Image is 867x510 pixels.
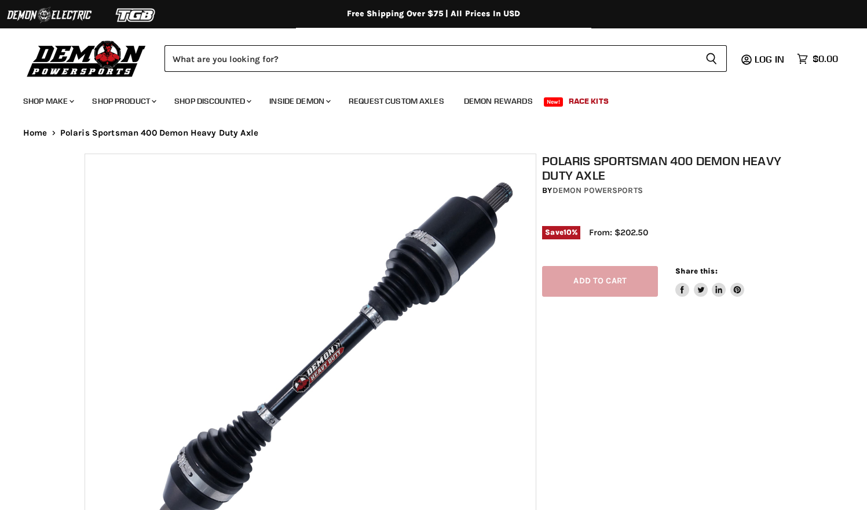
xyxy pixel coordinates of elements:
[553,185,643,195] a: Demon Powersports
[23,38,150,79] img: Demon Powersports
[83,89,163,113] a: Shop Product
[560,89,617,113] a: Race Kits
[14,89,81,113] a: Shop Make
[542,184,788,197] div: by
[675,267,717,275] span: Share this:
[813,53,838,64] span: $0.00
[755,53,784,65] span: Log in
[696,45,727,72] button: Search
[6,4,93,26] img: Demon Electric Logo 2
[166,89,258,113] a: Shop Discounted
[542,226,580,239] span: Save %
[340,89,453,113] a: Request Custom Axles
[542,154,788,183] h1: Polaris Sportsman 400 Demon Heavy Duty Axle
[675,266,744,297] aside: Share this:
[164,45,696,72] input: Search
[455,89,542,113] a: Demon Rewards
[23,128,47,138] a: Home
[544,97,564,107] span: New!
[164,45,727,72] form: Product
[791,50,844,67] a: $0.00
[60,128,258,138] span: Polaris Sportsman 400 Demon Heavy Duty Axle
[564,228,572,236] span: 10
[589,227,648,238] span: From: $202.50
[14,85,835,113] ul: Main menu
[749,54,791,64] a: Log in
[261,89,338,113] a: Inside Demon
[93,4,180,26] img: TGB Logo 2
